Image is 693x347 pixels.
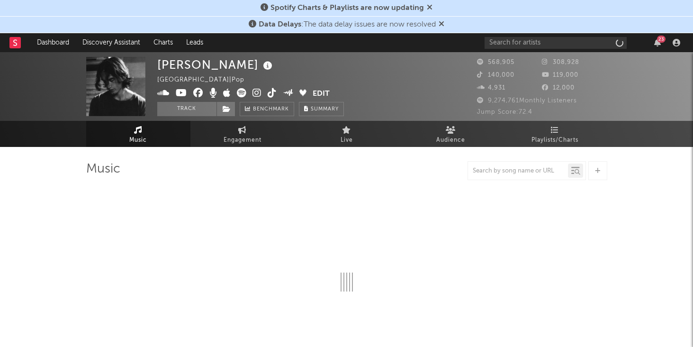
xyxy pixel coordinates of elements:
[86,121,190,147] a: Music
[468,167,568,175] input: Search by song name or URL
[542,72,578,78] span: 119,000
[224,135,261,146] span: Engagement
[427,4,432,12] span: Dismiss
[180,33,210,52] a: Leads
[147,33,180,52] a: Charts
[299,102,344,116] button: Summary
[259,21,301,28] span: Data Delays
[240,102,294,116] a: Benchmark
[295,121,399,147] a: Live
[157,74,255,86] div: [GEOGRAPHIC_DATA] | Pop
[341,135,353,146] span: Live
[253,104,289,115] span: Benchmark
[129,135,147,146] span: Music
[436,135,465,146] span: Audience
[477,59,514,65] span: 568,905
[542,59,579,65] span: 308,928
[654,39,661,46] button: 23
[30,33,76,52] a: Dashboard
[270,4,424,12] span: Spotify Charts & Playlists are now updating
[259,21,436,28] span: : The data delay issues are now resolved
[313,88,330,100] button: Edit
[477,98,577,104] span: 9,274,761 Monthly Listeners
[157,102,216,116] button: Track
[157,57,275,73] div: [PERSON_NAME]
[190,121,295,147] a: Engagement
[477,109,532,115] span: Jump Score: 72.4
[531,135,578,146] span: Playlists/Charts
[439,21,444,28] span: Dismiss
[311,107,339,112] span: Summary
[485,37,627,49] input: Search for artists
[503,121,607,147] a: Playlists/Charts
[477,72,514,78] span: 140,000
[399,121,503,147] a: Audience
[542,85,575,91] span: 12,000
[76,33,147,52] a: Discovery Assistant
[657,36,666,43] div: 23
[477,85,505,91] span: 4,931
